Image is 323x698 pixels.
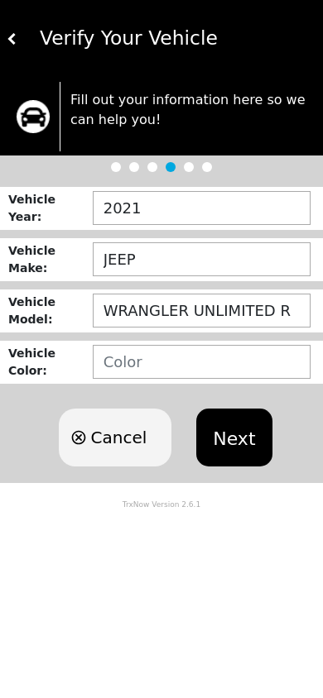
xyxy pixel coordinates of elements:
input: Year [93,191,311,225]
div: Vehicle Year : [8,191,93,226]
button: Cancel [59,409,171,466]
input: Model [93,294,311,327]
img: white carat left [7,33,18,45]
input: Make [93,242,311,276]
div: Vehicle Make : [8,242,93,277]
p: Fill out your information here so we can help you! [70,90,306,130]
div: Vehicle Color : [8,345,93,380]
span: Cancel [90,425,147,450]
button: Next [196,409,272,466]
div: Vehicle Model : [8,294,93,328]
div: Verify Your Vehicle [18,24,316,53]
input: Color [93,345,311,379]
img: trx now logo [17,100,50,133]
